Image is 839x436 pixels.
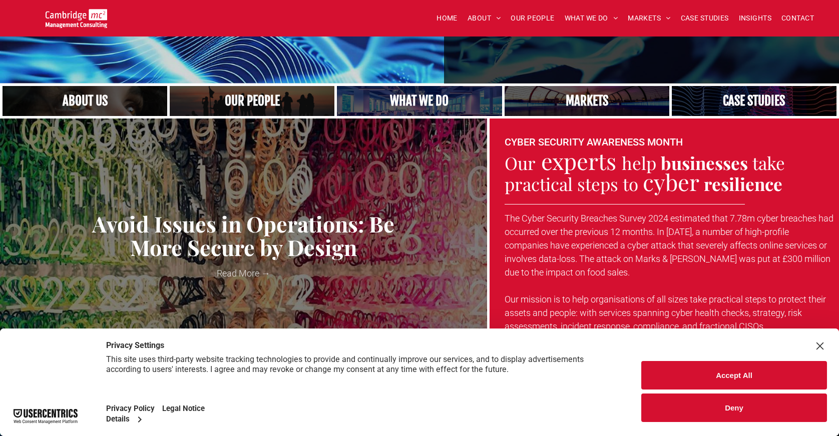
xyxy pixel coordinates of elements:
[704,172,782,195] strong: resilience
[676,10,734,26] a: CASE STUDIES
[170,86,334,116] a: A crowd in silhouette at sunset, on a rise or lookout point
[643,166,699,196] span: cyber
[623,10,675,26] a: MARKETS
[560,10,623,26] a: WHAT WE DO
[505,86,669,116] a: Our Markets | Cambridge Management Consulting
[776,10,819,26] a: CONTACT
[505,213,833,277] span: The Cyber Security Breaches Survey 2024 estimated that 7.78m cyber breaches had occurred over the...
[506,10,559,26] a: OUR PEOPLE
[672,86,836,116] a: CASE STUDIES | See an Overview of All Our Case Studies | Cambridge Management Consulting
[661,151,748,174] strong: businesses
[46,9,107,28] img: Go to Homepage
[463,10,506,26] a: ABOUT
[337,86,502,116] a: A yoga teacher lifting his whole body off the ground in the peacock pose
[541,145,616,175] span: experts
[505,151,785,196] span: take practical steps to
[3,86,167,116] a: Close up of woman's face, centered on her eyes
[505,136,683,148] font: CYBER SECURITY AWARENESS MONTH
[432,10,463,26] a: HOME
[622,151,656,174] span: help
[505,151,536,174] span: Our
[46,10,107,21] a: Your Business Transformed | Cambridge Management Consulting
[505,294,826,331] span: Our mission is to help organisations of all sizes take practical steps to protect their assets an...
[8,266,480,280] a: Read More →
[734,10,776,26] a: INSIGHTS
[8,212,480,259] a: Avoid Issues in Operations: Be More Secure by Design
